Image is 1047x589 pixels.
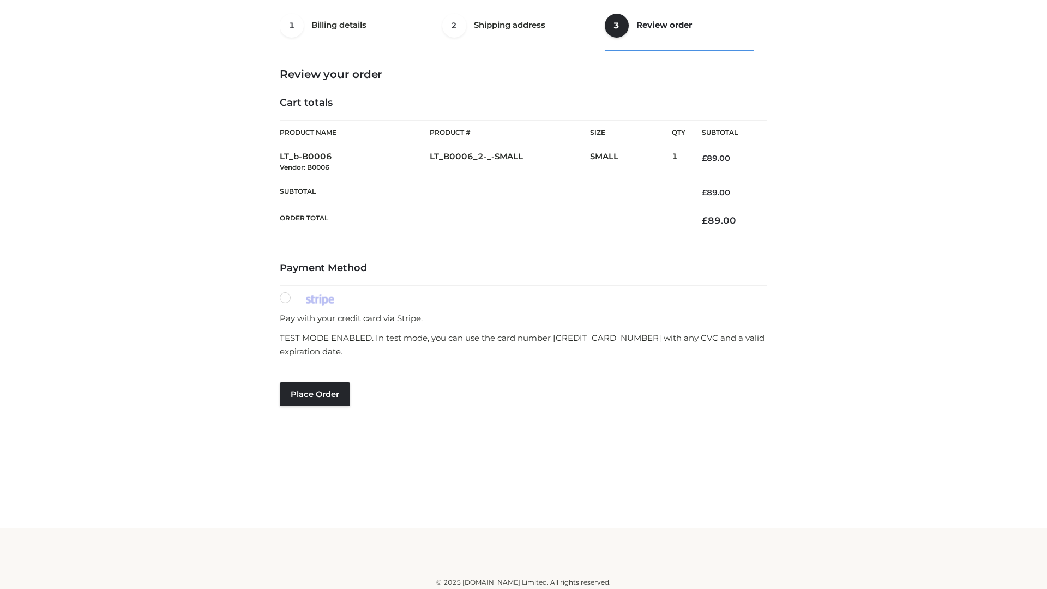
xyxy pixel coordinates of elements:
[430,120,590,145] th: Product #
[280,311,767,326] p: Pay with your credit card via Stripe.
[702,215,736,226] bdi: 89.00
[162,577,885,588] div: © 2025 [DOMAIN_NAME] Limited. All rights reserved.
[702,215,708,226] span: £
[672,120,685,145] th: Qty
[280,163,329,171] small: Vendor: B0006
[702,153,730,163] bdi: 89.00
[280,179,685,206] th: Subtotal
[280,262,767,274] h4: Payment Method
[590,145,672,179] td: SMALL
[280,97,767,109] h4: Cart totals
[702,188,707,197] span: £
[430,145,590,179] td: LT_B0006_2-_-SMALL
[280,68,767,81] h3: Review your order
[280,331,767,359] p: TEST MODE ENABLED. In test mode, you can use the card number [CREDIT_CARD_NUMBER] with any CVC an...
[280,120,430,145] th: Product Name
[702,188,730,197] bdi: 89.00
[590,121,666,145] th: Size
[280,382,350,406] button: Place order
[672,145,685,179] td: 1
[685,121,767,145] th: Subtotal
[280,206,685,235] th: Order Total
[702,153,707,163] span: £
[280,145,430,179] td: LT_b-B0006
